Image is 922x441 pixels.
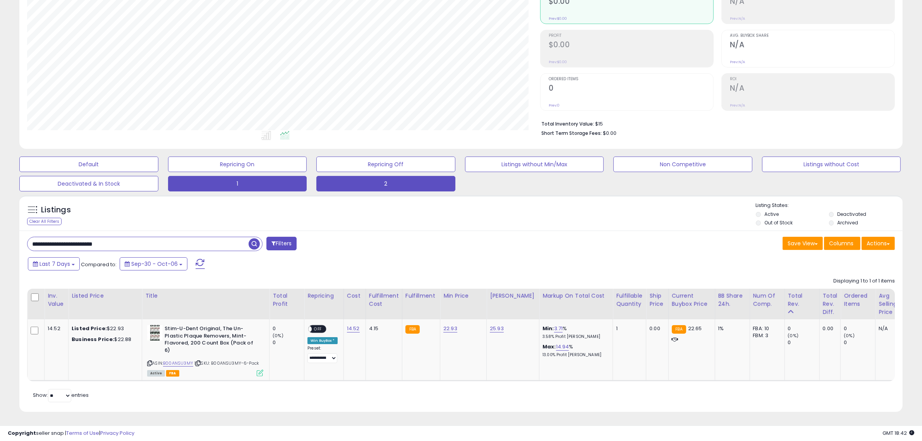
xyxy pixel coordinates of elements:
span: Avg. Buybox Share [730,34,895,38]
button: 1 [168,176,307,191]
b: Min: [543,325,554,332]
div: Avg Selling Price [879,292,907,316]
div: 0 [788,325,819,332]
div: 0 [273,339,304,346]
span: ROI [730,77,895,81]
small: Prev: $0.00 [549,16,567,21]
button: Last 7 Days [28,257,80,270]
a: Privacy Policy [100,429,134,437]
div: Current Buybox Price [672,292,712,308]
button: Default [19,157,158,172]
div: Ship Price [649,292,665,308]
div: Markup on Total Cost [543,292,610,300]
div: % [543,325,607,339]
p: 3.58% Profit [PERSON_NAME] [543,334,607,339]
span: Ordered Items [549,77,713,81]
div: Clear All Filters [27,218,62,225]
b: Max: [543,343,556,350]
small: (0%) [273,332,283,339]
button: 2 [316,176,455,191]
b: Total Inventory Value: [541,121,594,127]
b: Short Term Storage Fees: [541,130,602,136]
small: Prev: N/A [730,16,745,21]
button: Deactivated & In Stock [19,176,158,191]
div: Ordered Items [844,292,872,308]
label: Deactivated [838,211,867,217]
h2: N/A [730,84,895,94]
b: Listed Price: [72,325,107,332]
div: Total Rev. [788,292,816,308]
div: Fulfillable Quantity [616,292,643,308]
div: Cost [347,292,362,300]
div: Title [145,292,266,300]
li: $15 [541,119,889,128]
div: 0.00 [823,325,835,332]
div: BB Share 24h. [718,292,747,308]
div: ASIN: [147,325,263,376]
span: Profit [549,34,713,38]
span: Columns [829,239,853,247]
div: Fulfillment [405,292,437,300]
span: Last 7 Days [39,260,70,268]
h5: Listings [41,205,71,215]
h2: $0.00 [549,40,713,51]
small: FBA [672,325,686,334]
div: Listed Price [72,292,139,300]
span: 22.65 [688,325,702,332]
button: Actions [862,237,895,250]
div: [PERSON_NAME] [490,292,536,300]
button: Non Competitive [613,157,752,172]
div: Inv. value [48,292,65,308]
th: The percentage added to the cost of goods (COGS) that forms the calculator for Min & Max prices. [539,289,613,319]
b: Business Price: [72,336,114,343]
b: Stim-U-Dent Original, The Un-Plastic Plaque Removers, Mint-Flavored, 200 Count Box (Pack of 6) [165,325,259,356]
label: Active [764,211,779,217]
div: Min Price [443,292,483,300]
p: Listing States: [756,202,903,209]
span: All listings currently available for purchase on Amazon [147,370,165,377]
div: 0 [273,325,304,332]
div: $22.93 [72,325,136,332]
div: seller snap | | [8,430,134,437]
span: Compared to: [81,261,117,268]
h2: 0 [549,84,713,94]
span: FBA [166,370,179,377]
div: 0 [788,339,819,346]
button: Listings without Cost [762,157,901,172]
span: Show: entries [33,391,89,399]
div: 14.52 [48,325,62,332]
button: Sep-30 - Oct-06 [120,257,187,270]
div: 0.00 [649,325,662,332]
div: Preset: [307,346,338,363]
span: $0.00 [603,129,616,137]
div: 4.15 [369,325,396,332]
div: Total Rev. Diff. [823,292,838,316]
div: 0 [844,339,875,346]
label: Out of Stock [764,219,793,226]
a: Terms of Use [66,429,99,437]
button: Save View [783,237,823,250]
span: Sep-30 - Oct-06 [131,260,178,268]
div: 1% [718,325,744,332]
a: 22.93 [443,325,457,332]
a: 14.94 [556,343,569,351]
small: Prev: $0.00 [549,60,567,64]
div: FBA: 10 [753,325,779,332]
div: Total Profit [273,292,301,308]
div: FBM: 3 [753,332,779,339]
span: | SKU: B00ANSU3MY-6-Pack [194,360,259,366]
p: 13.00% Profit [PERSON_NAME] [543,352,607,358]
div: % [543,343,607,358]
small: Prev: N/A [730,60,745,64]
span: 2025-10-14 18:42 GMT [883,429,914,437]
button: Columns [824,237,860,250]
small: (0%) [844,332,855,339]
span: OFF [312,326,325,332]
div: Fulfillment Cost [369,292,399,308]
a: 14.52 [347,325,360,332]
div: 0 [844,325,875,332]
div: Displaying 1 to 1 of 1 items [833,277,895,285]
div: $22.88 [72,336,136,343]
div: Win BuyBox * [307,337,338,344]
label: Archived [838,219,858,226]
